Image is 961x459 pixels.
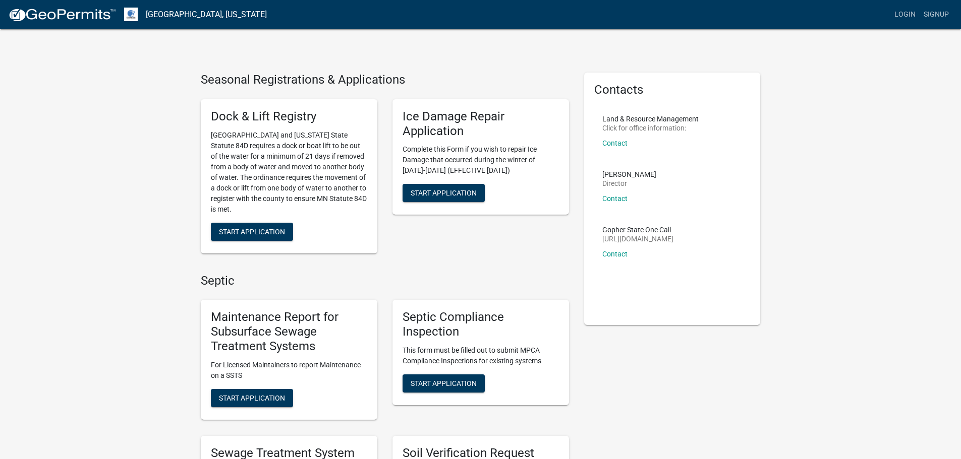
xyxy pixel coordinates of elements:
[602,194,628,203] a: Contact
[602,180,656,187] p: Director
[602,226,673,233] p: Gopher State One Call
[211,389,293,407] button: Start Application
[403,374,485,392] button: Start Application
[594,83,751,97] h5: Contacts
[602,250,628,258] a: Contact
[602,171,656,178] p: [PERSON_NAME]
[602,139,628,147] a: Contact
[602,115,699,122] p: Land & Resource Management
[201,274,569,288] h4: Septic
[403,144,559,176] p: Complete this Form if you wish to repair Ice Damage that occurred during the winter of [DATE]-[DA...
[211,360,367,381] p: For Licensed Maintainers to report Maintenance on a SSTS
[219,394,285,402] span: Start Application
[219,227,285,235] span: Start Application
[211,109,367,124] h5: Dock & Lift Registry
[890,5,920,24] a: Login
[602,235,673,242] p: [URL][DOMAIN_NAME]
[403,345,559,366] p: This form must be filled out to submit MPCA Compliance Inspections for existing systems
[201,73,569,87] h4: Seasonal Registrations & Applications
[403,310,559,339] h5: Septic Compliance Inspection
[124,8,138,21] img: Otter Tail County, Minnesota
[211,223,293,241] button: Start Application
[920,5,953,24] a: Signup
[211,310,367,353] h5: Maintenance Report for Subsurface Sewage Treatment Systems
[411,189,477,197] span: Start Application
[403,109,559,139] h5: Ice Damage Repair Application
[411,379,477,387] span: Start Application
[602,124,699,132] p: Click for office information:
[211,130,367,215] p: [GEOGRAPHIC_DATA] and [US_STATE] State Statute 84D requires a dock or boat lift to be out of the ...
[403,184,485,202] button: Start Application
[146,6,267,23] a: [GEOGRAPHIC_DATA], [US_STATE]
